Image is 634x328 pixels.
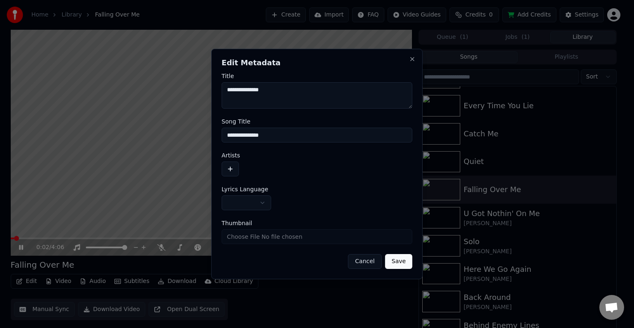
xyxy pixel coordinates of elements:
[222,73,412,79] label: Title
[222,186,268,192] span: Lyrics Language
[348,254,381,269] button: Cancel
[222,152,412,158] label: Artists
[222,119,412,124] label: Song Title
[222,220,252,226] span: Thumbnail
[385,254,412,269] button: Save
[222,59,412,67] h2: Edit Metadata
